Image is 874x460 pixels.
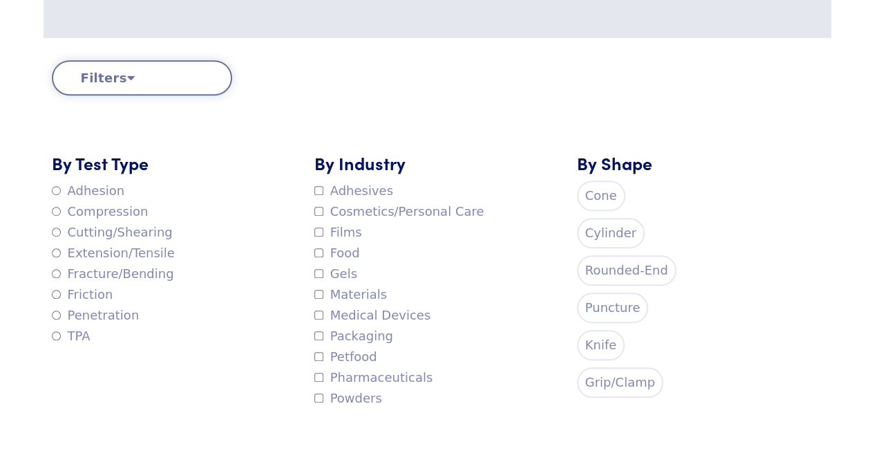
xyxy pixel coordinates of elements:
label: Food [314,243,360,264]
label: Friction [52,284,113,305]
input: Pharmaceuticals [314,373,323,382]
input: Packaging [314,331,323,340]
label: Packaging [314,326,393,347]
input: Cosmetics/Personal Care [314,207,323,216]
input: Food [314,248,323,257]
label: Cosmetics/Personal Care [314,201,484,222]
label: Adhesion [52,181,125,201]
button: Filters [52,60,232,95]
h5: By Shape [577,151,823,175]
input: Powders [314,394,323,403]
input: Penetration [52,311,61,320]
input: TPA [52,331,61,340]
label: Petfood [314,347,377,367]
input: Materials [314,290,323,299]
label: Materials [314,284,388,305]
label: Compression [52,201,149,222]
input: Adhesion [52,186,61,195]
label: Cone [577,181,625,211]
input: Medical Devices [314,311,323,320]
label: Penetration [52,305,140,326]
input: Fracture/Bending [52,269,61,278]
label: Extension/Tensile [52,243,175,264]
label: Medical Devices [314,305,431,326]
label: TPA [52,326,91,347]
label: Films [314,222,362,243]
label: Powders [314,388,382,409]
input: Films [314,228,323,237]
input: Petfood [314,352,323,361]
input: Extension/Tensile [52,248,61,257]
label: Fracture/Bending [52,264,174,284]
label: Cylinder [577,218,645,248]
input: Cutting/Shearing [52,228,61,237]
h5: By Test Type [52,151,298,175]
input: Adhesives [314,186,323,195]
input: Compression [52,207,61,216]
label: Cutting/Shearing [52,222,173,243]
input: Gels [314,269,323,278]
label: Gels [314,264,357,284]
label: Grip/Clamp [577,367,663,398]
label: Knife [577,330,625,360]
label: Rounded-End [577,255,676,286]
input: Friction [52,290,61,299]
h5: By Industry [314,151,560,175]
label: Puncture [577,293,649,323]
label: Pharmaceuticals [314,367,433,388]
label: Adhesives [314,181,393,201]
